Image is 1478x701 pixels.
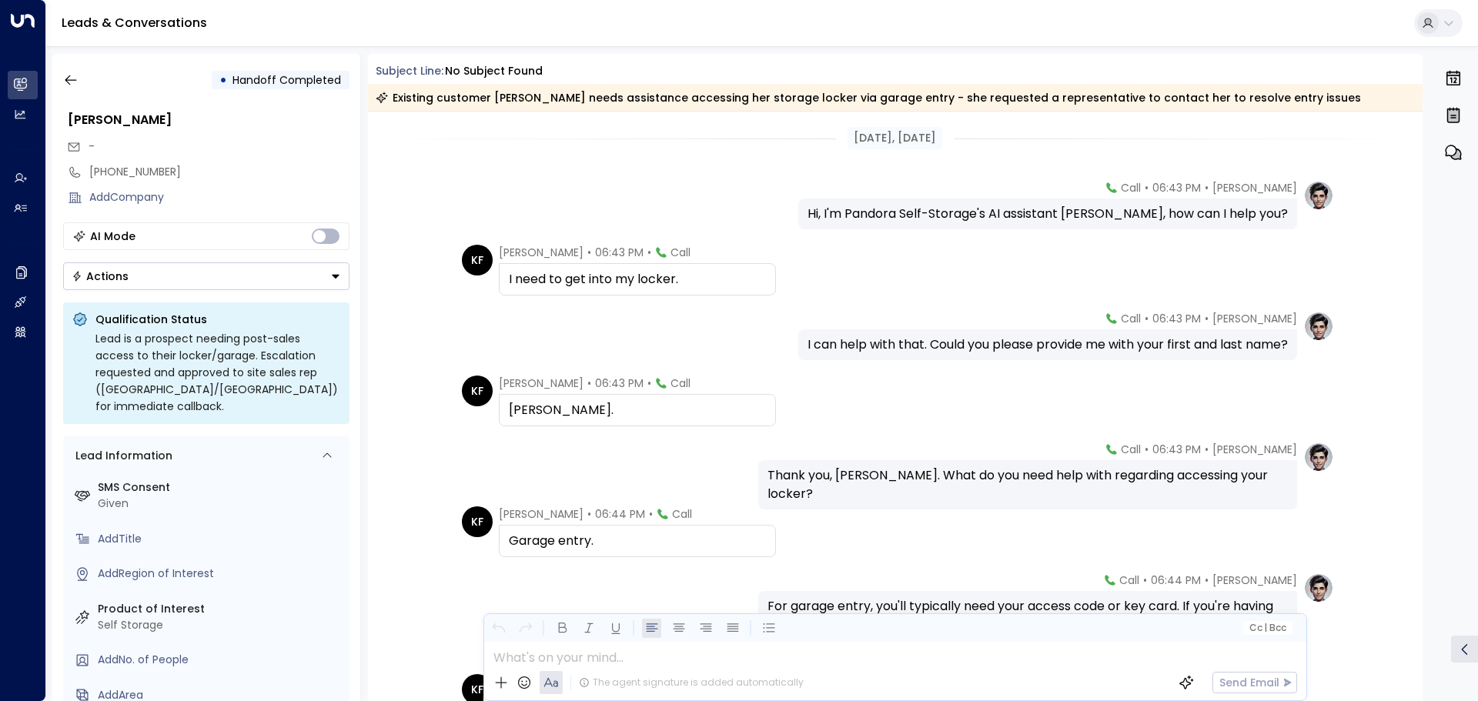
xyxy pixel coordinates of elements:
[1145,442,1149,457] span: •
[595,376,644,391] span: 06:43 PM
[587,245,591,260] span: •
[89,164,349,180] div: [PHONE_NUMBER]
[509,270,766,289] div: I need to get into my locker.
[1145,311,1149,326] span: •
[98,566,343,582] div: AddRegion of Interest
[587,506,591,522] span: •
[1303,311,1334,342] img: profile-logo.png
[1121,442,1141,457] span: Call
[1264,623,1267,633] span: |
[72,269,129,283] div: Actions
[499,506,584,522] span: [PERSON_NAME]
[595,245,644,260] span: 06:43 PM
[1303,572,1334,603] img: profile-logo.png
[98,531,343,547] div: AddTitle
[1249,623,1286,633] span: Cc Bcc
[1152,311,1201,326] span: 06:43 PM
[1145,180,1149,195] span: •
[95,312,340,327] p: Qualification Status
[647,376,651,391] span: •
[1303,442,1334,472] img: profile-logo.png
[462,245,493,275] div: KF
[1143,572,1147,588] span: •
[462,506,493,537] div: KF
[848,127,942,149] div: [DATE], [DATE]
[232,72,341,88] span: Handoff Completed
[499,245,584,260] span: [PERSON_NAME]
[579,676,804,689] div: The agent signature is added automatically
[649,506,653,522] span: •
[1212,572,1297,588] span: [PERSON_NAME]
[98,652,343,668] div: AddNo. of People
[98,496,343,512] div: Given
[595,506,645,522] span: 06:44 PM
[376,63,443,78] span: Subject Line:
[1152,180,1201,195] span: 06:43 PM
[1212,311,1297,326] span: [PERSON_NAME]
[462,376,493,406] div: KF
[670,245,691,260] span: Call
[767,597,1288,653] div: For garage entry, you'll typically need your access code or key card. If you're having trouble wi...
[89,139,95,154] span: -
[672,506,692,522] span: Call
[63,262,349,290] div: Button group with a nested menu
[808,205,1288,223] div: Hi, I'm Pandora Self-Storage's AI assistant [PERSON_NAME], how can I help you?
[509,401,766,419] div: [PERSON_NAME].
[808,335,1288,354] div: I can help with that. Could you please provide me with your first and last name?
[62,14,207,32] a: Leads & Conversations
[70,448,172,464] div: Lead Information
[445,63,543,79] div: No subject found
[89,189,349,205] div: AddCompany
[1303,180,1334,211] img: profile-logo.png
[1121,311,1141,326] span: Call
[587,376,591,391] span: •
[1205,572,1209,588] span: •
[1121,180,1141,195] span: Call
[376,90,1361,105] div: Existing customer [PERSON_NAME] needs assistance accessing her storage locker via garage entry - ...
[1205,442,1209,457] span: •
[499,376,584,391] span: [PERSON_NAME]
[219,66,227,94] div: •
[767,466,1288,503] div: Thank you, [PERSON_NAME]. What do you need help with regarding accessing your locker?
[1152,442,1201,457] span: 06:43 PM
[1242,621,1292,636] button: Cc|Bcc
[516,619,535,638] button: Redo
[509,532,766,550] div: Garage entry.
[95,330,340,415] div: Lead is a prospect needing post-sales access to their locker/garage. Escalation requested and app...
[90,229,135,244] div: AI Mode
[68,111,349,129] div: [PERSON_NAME]
[489,619,508,638] button: Undo
[1212,442,1297,457] span: [PERSON_NAME]
[98,601,343,617] label: Product of Interest
[98,479,343,496] label: SMS Consent
[647,245,651,260] span: •
[63,262,349,290] button: Actions
[1119,572,1139,588] span: Call
[670,376,691,391] span: Call
[1212,180,1297,195] span: [PERSON_NAME]
[1205,311,1209,326] span: •
[1151,572,1201,588] span: 06:44 PM
[98,617,343,633] div: Self Storage
[1205,180,1209,195] span: •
